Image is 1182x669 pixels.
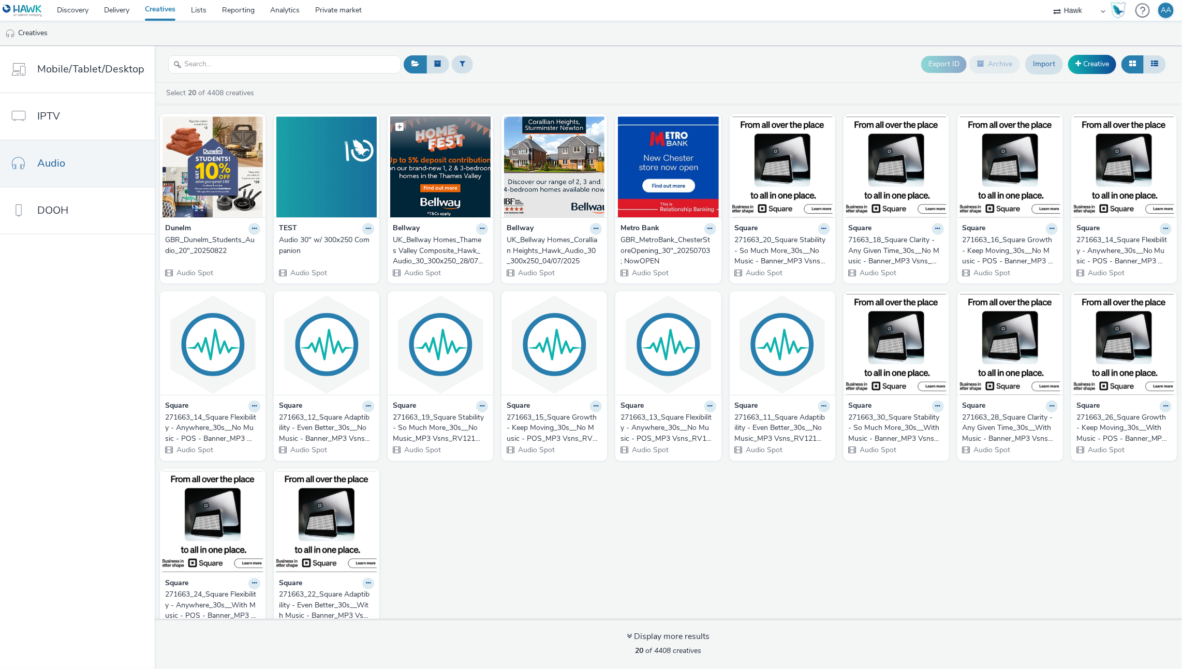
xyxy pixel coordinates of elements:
img: UK_Bellway Homes_Thames Valley Composite_Hawk_Audio_30_300x250_28/07/2025 visual [390,116,491,217]
a: UK_Bellway Homes_Thames Valley Composite_Hawk_Audio_30_300x250_28/07/2025 [393,235,488,266]
img: 271663_20_Square Stability - So Much More_30s__No Music - Banner_MP3 Vsns_RV12157_20250702 visual [732,116,833,217]
a: 271663_11_Square Adaptibility - Even Better_30s__No Music_MP3 Vsns_RV12148_20250702 [735,412,830,444]
a: 271663_13_Square Flexibility - Anywhere_30s__No Music - POS_MP3 Vsns_RV12150_20250702 [620,412,716,444]
span: Audio Spot [517,445,555,455]
div: 271663_28_Square Clarity - Any Given Time_30s__With Music - Banner_MP3 Vsns_RV12145_20250702 [963,412,1054,444]
span: Audio Spot [1087,268,1125,278]
strong: Square [279,578,302,590]
div: 271663_16_Square Growth - Keep Moving_30s__No Music - POS - Banner_MP3 Vsns_RV12153_20250702 [963,235,1054,266]
a: GBR_Dunelm_Students_Audio_20"_20250822 [165,235,260,256]
img: GBR_Dunelm_Students_Audio_20"_20250822 visual [162,116,263,217]
a: Select of 4408 creatives [165,88,258,98]
span: Audio Spot [175,445,213,455]
button: Grid [1121,55,1144,73]
a: UK_Bellway Homes_Corallian Heights_Hawk_Audio_30_300x250_04/07/2025 [507,235,602,266]
span: DOOH [37,203,68,218]
a: 271663_19_Square Stability - So Much More_30s__No Music_MP3 Vsns_RV12156_20250702 [393,412,488,444]
strong: Square [963,400,986,412]
span: Audio Spot [973,268,1011,278]
div: 271663_22_Square Adaptibility - Even Better_30s__With Music - Banner_MP3 Vsns_RV12139_20250702 [279,589,370,621]
a: 271663_26_Square Growth - Keep Moving_30s__With Music - POS - Banner_MP3 Vsns_RV1214._20250702 [1076,412,1172,444]
strong: Square [1076,400,1100,412]
img: 271663_19_Square Stability - So Much More_30s__No Music_MP3 Vsns_RV12156_20250702 visual [390,294,491,395]
strong: 20 [636,646,644,656]
a: Hawk Academy [1111,2,1130,19]
a: 271663_16_Square Growth - Keep Moving_30s__No Music - POS - Banner_MP3 Vsns_RV12153_20250702 [963,235,1058,266]
span: IPTV [37,109,60,124]
a: Import [1025,54,1063,74]
img: 271663_26_Square Growth - Keep Moving_30s__With Music - POS - Banner_MP3 Vsns_RV1214._20250702 vi... [1074,294,1174,395]
div: 271663_14_Square Flexibility - Anywhere_30s__No Music - POS - Banner_MP3 Vsns_RV12151_20250702 [165,412,256,444]
div: 271663_12_Square Adaptibility - Even Better_30s__No Music - Banner_MP3 Vsns_RV12149_20250702 [279,412,370,444]
strong: Square [507,400,530,412]
a: Creative [1068,55,1116,73]
div: GBR_Dunelm_Students_Audio_20"_20250822 [165,235,256,256]
div: 271663_14_Square Flexibility - Anywhere_30s__No Music - POS - Banner_MP3 Vsns_RV12151_20250702 [1076,235,1168,266]
a: Audio 30" w/ 300x250 Companion [279,235,374,256]
strong: Square [1076,223,1100,235]
img: 271663_12_Square Adaptibility - Even Better_30s__No Music - Banner_MP3 Vsns_RV12149_20250702 visual [276,294,377,395]
a: 71663_18_Square Clarity - Any Given Time_30s__No Music - Banner_MP3 Vsns_RV12155_20250702 [849,235,944,266]
a: 271663_22_Square Adaptibility - Even Better_30s__With Music - Banner_MP3 Vsns_RV12139_20250702 [279,589,374,621]
div: Display more results [627,631,710,643]
strong: Bellway [507,223,534,235]
span: Audio Spot [631,268,669,278]
img: undefined Logo [3,4,42,17]
img: 271663_16_Square Growth - Keep Moving_30s__No Music - POS - Banner_MP3 Vsns_RV12153_20250702 visual [960,116,1060,217]
img: 271663_14_Square Flexibility - Anywhere_30s__No Music - POS - Banner_MP3 Vsns_RV12151_20250702 vi... [1074,116,1174,217]
span: Audio Spot [403,445,441,455]
span: Audio Spot [631,445,669,455]
a: 271663_15_Square Growth - Keep Moving_30s__No Music - POS_MP3 Vsns_RV12152_20250702 [507,412,602,444]
div: 271663_11_Square Adaptibility - Even Better_30s__No Music_MP3 Vsns_RV12148_20250702 [735,412,826,444]
button: Archive [969,55,1020,73]
strong: Metro Bank [620,223,659,235]
div: 271663_19_Square Stability - So Much More_30s__No Music_MP3 Vsns_RV12156_20250702 [393,412,484,444]
input: Search... [168,55,401,73]
span: Audio [37,156,65,171]
div: UK_Bellway Homes_Thames Valley Composite_Hawk_Audio_30_300x250_28/07/2025 [393,235,484,266]
img: 271663_28_Square Clarity - Any Given Time_30s__With Music - Banner_MP3 Vsns_RV12145_20250702 visual [960,294,1060,395]
a: 271663_14_Square Flexibility - Anywhere_30s__No Music - POS - Banner_MP3 Vsns_RV12151_20250702 [1076,235,1172,266]
div: GBR_MetroBank_ChesterStoreOpening_30"_20250703 ; NowOPEN [620,235,712,266]
img: 271663_11_Square Adaptibility - Even Better_30s__No Music_MP3 Vsns_RV12148_20250702 visual [732,294,833,395]
img: 271663_24_Square Flexibility - Anywhere_30s__With Music - POS - Banner_MP3 Vsns_RV121419_20250702... [162,471,263,572]
div: UK_Bellway Homes_Corallian Heights_Hawk_Audio_30_300x250_04/07/2025 [507,235,598,266]
span: Audio Spot [859,268,897,278]
strong: TEST [279,223,297,235]
span: Audio Spot [517,268,555,278]
span: Audio Spot [289,445,327,455]
a: 271663_20_Square Stability - So Much More_30s__No Music - Banner_MP3 Vsns_RV12157_20250702 [735,235,830,266]
strong: Square [735,400,758,412]
strong: Dunelm [165,223,191,235]
strong: Square [165,400,188,412]
strong: Square [963,223,986,235]
img: Audio 30" w/ 300x250 Companion visual [276,116,377,217]
a: 271663_12_Square Adaptibility - Even Better_30s__No Music - Banner_MP3 Vsns_RV12149_20250702 [279,412,374,444]
strong: Square [849,223,872,235]
img: UK_Bellway Homes_Corallian Heights_Hawk_Audio_30_300x250_04/07/2025 visual [504,116,604,217]
span: Mobile/Tablet/Desktop [37,62,144,77]
img: 271663_14_Square Flexibility - Anywhere_30s__No Music - POS - Banner_MP3 Vsns_RV12151_20250702 vi... [162,294,263,395]
span: Audio Spot [745,445,783,455]
div: Audio 30" w/ 300x250 Companion [279,235,370,256]
a: GBR_MetroBank_ChesterStoreOpening_30"_20250703 ; NowOPEN [620,235,716,266]
strong: Square [279,400,302,412]
span: Audio Spot [745,268,783,278]
span: Audio Spot [403,268,441,278]
div: 271663_15_Square Growth - Keep Moving_30s__No Music - POS_MP3 Vsns_RV12152_20250702 [507,412,598,444]
img: 271663_15_Square Growth - Keep Moving_30s__No Music - POS_MP3 Vsns_RV12152_20250702 visual [504,294,604,395]
span: Audio Spot [289,268,327,278]
div: 271663_20_Square Stability - So Much More_30s__No Music - Banner_MP3 Vsns_RV12157_20250702 [735,235,826,266]
a: 271663_28_Square Clarity - Any Given Time_30s__With Music - Banner_MP3 Vsns_RV12145_20250702 [963,412,1058,444]
strong: Square [735,223,758,235]
img: 271663_22_Square Adaptibility - Even Better_30s__With Music - Banner_MP3 Vsns_RV12139_20250702 vi... [276,471,377,572]
div: 71663_18_Square Clarity - Any Given Time_30s__No Music - Banner_MP3 Vsns_RV12155_20250702 [849,235,940,266]
span: Audio Spot [175,268,213,278]
strong: 20 [188,88,196,98]
img: audio [5,28,16,39]
a: 271663_30_Square Stability - So Much More_30s__With Music - Banner_MP3 Vsns_RV12147_20250702 [849,412,944,444]
a: 271663_24_Square Flexibility - Anywhere_30s__With Music - POS - Banner_MP3 Vsns_RV121419_20250702 [165,589,260,621]
a: 271663_14_Square Flexibility - Anywhere_30s__No Music - POS - Banner_MP3 Vsns_RV12151_20250702 [165,412,260,444]
span: of 4408 creatives [636,646,702,656]
img: 271663_30_Square Stability - So Much More_30s__With Music - Banner_MP3 Vsns_RV12147_20250702 visual [846,294,947,395]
